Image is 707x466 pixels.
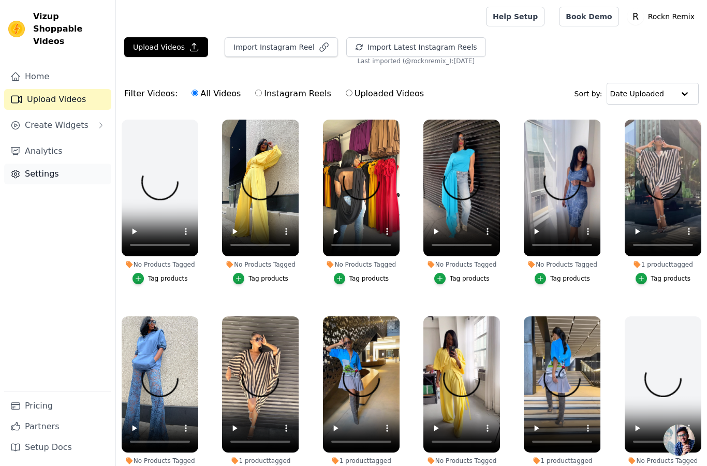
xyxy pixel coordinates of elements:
[346,90,352,96] input: Uploaded Videos
[632,11,639,22] text: R
[323,260,400,269] div: No Products Tagged
[423,457,500,465] div: No Products Tagged
[450,274,490,283] div: Tag products
[4,164,111,184] a: Settings
[4,66,111,87] a: Home
[636,273,691,284] button: Tag products
[4,396,111,416] a: Pricing
[524,260,600,269] div: No Products Tagged
[132,273,188,284] button: Tag products
[357,57,475,65] span: Last imported (@ rocknremix_ ): [DATE]
[25,119,89,132] span: Create Widgets
[334,273,389,284] button: Tag products
[559,7,618,26] a: Book Demo
[191,87,241,100] label: All Videos
[434,273,490,284] button: Tag products
[644,7,699,26] p: Rockn Remix
[124,37,208,57] button: Upload Videos
[225,37,338,57] button: Import Instagram Reel
[124,82,430,106] div: Filter Videos:
[664,425,695,456] a: Open chat
[255,87,331,100] label: Instagram Reels
[4,141,111,162] a: Analytics
[651,274,691,283] div: Tag products
[248,274,288,283] div: Tag products
[122,457,198,465] div: No Products Tagged
[233,273,288,284] button: Tag products
[323,457,400,465] div: 1 product tagged
[4,416,111,437] a: Partners
[486,7,544,26] a: Help Setup
[148,274,188,283] div: Tag products
[625,260,701,269] div: 1 product tagged
[255,90,262,96] input: Instagram Reels
[222,260,299,269] div: No Products Tagged
[625,457,701,465] div: No Products Tagged
[524,457,600,465] div: 1 product tagged
[4,115,111,136] button: Create Widgets
[575,83,699,105] div: Sort by:
[4,437,111,458] a: Setup Docs
[33,10,107,48] span: Vizup Shoppable Videos
[535,273,590,284] button: Tag products
[4,89,111,110] a: Upload Videos
[222,457,299,465] div: 1 product tagged
[346,37,486,57] button: Import Latest Instagram Reels
[345,87,424,100] label: Uploaded Videos
[550,274,590,283] div: Tag products
[627,7,699,26] button: R Rockn Remix
[349,274,389,283] div: Tag products
[423,260,500,269] div: No Products Tagged
[122,260,198,269] div: No Products Tagged
[192,90,198,96] input: All Videos
[8,21,25,37] img: Vizup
